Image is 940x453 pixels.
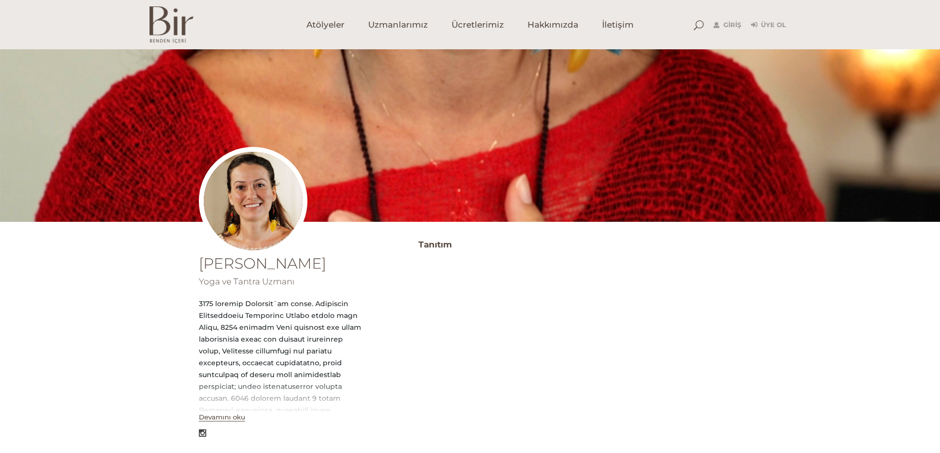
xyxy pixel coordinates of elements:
span: Hakkımızda [527,19,578,31]
span: Atölyeler [306,19,344,31]
span: Yoga ve Tantra Uzmanı [199,277,294,286]
span: İletişim [602,19,634,31]
a: Üye Ol [751,19,786,31]
h3: Tanıtım [418,237,742,252]
button: Devamını oku [199,413,245,421]
a: Giriş [714,19,741,31]
img: sinembeykurtprofil-300x300.jpg [199,147,307,255]
span: Ücretlerimiz [451,19,504,31]
h1: [PERSON_NAME] [199,256,364,271]
span: Uzmanlarımız [368,19,428,31]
